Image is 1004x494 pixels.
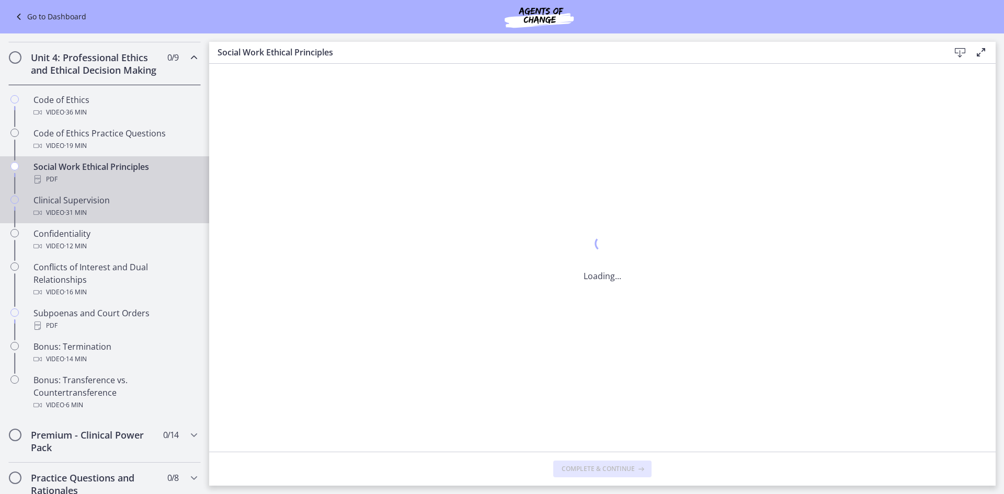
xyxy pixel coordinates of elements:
[64,286,87,298] span: · 16 min
[64,206,87,219] span: · 31 min
[33,319,197,332] div: PDF
[33,160,197,186] div: Social Work Ethical Principles
[33,194,197,219] div: Clinical Supervision
[33,106,197,119] div: Video
[31,429,158,454] h2: Premium - Clinical Power Pack
[33,374,197,411] div: Bonus: Transference vs. Countertransference
[33,399,197,411] div: Video
[584,233,621,257] div: 1
[167,51,178,64] span: 0 / 9
[33,94,197,119] div: Code of Ethics
[33,340,197,365] div: Bonus: Termination
[33,227,197,252] div: Confidentiality
[64,240,87,252] span: · 12 min
[33,173,197,186] div: PDF
[64,353,87,365] span: · 14 min
[33,261,197,298] div: Conflicts of Interest and Dual Relationships
[33,140,197,152] div: Video
[64,140,87,152] span: · 19 min
[13,10,86,23] a: Go to Dashboard
[31,51,158,76] h2: Unit 4: Professional Ethics and Ethical Decision Making
[167,472,178,484] span: 0 / 8
[163,429,178,441] span: 0 / 14
[33,307,197,332] div: Subpoenas and Court Orders
[476,4,602,29] img: Agents of Change
[33,353,197,365] div: Video
[33,286,197,298] div: Video
[33,240,197,252] div: Video
[64,399,83,411] span: · 6 min
[218,46,933,59] h3: Social Work Ethical Principles
[562,465,635,473] span: Complete & continue
[33,206,197,219] div: Video
[64,106,87,119] span: · 36 min
[584,270,621,282] p: Loading...
[33,127,197,152] div: Code of Ethics Practice Questions
[553,461,652,477] button: Complete & continue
